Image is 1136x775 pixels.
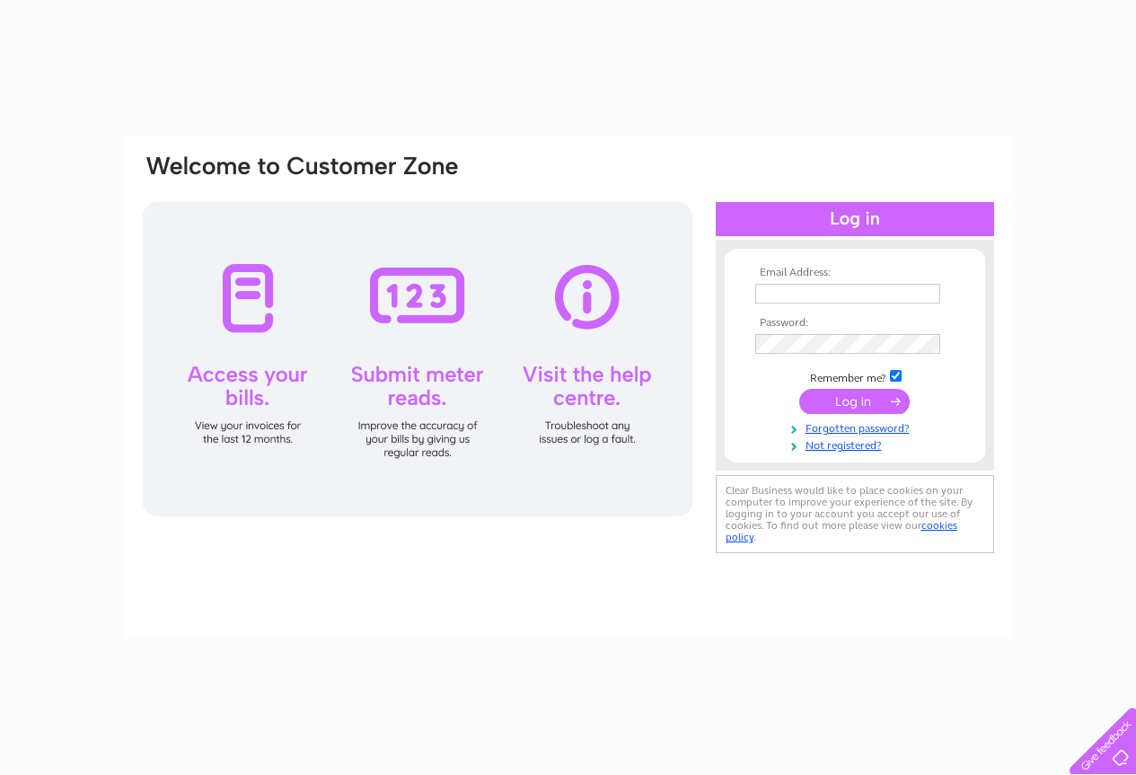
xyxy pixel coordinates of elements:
[726,519,957,543] a: cookies policy
[755,436,959,453] a: Not registered?
[716,475,994,553] div: Clear Business would like to place cookies on your computer to improve your experience of the sit...
[751,367,959,385] td: Remember me?
[755,418,959,436] a: Forgotten password?
[751,317,959,330] th: Password:
[751,267,959,279] th: Email Address:
[799,389,910,414] input: Submit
